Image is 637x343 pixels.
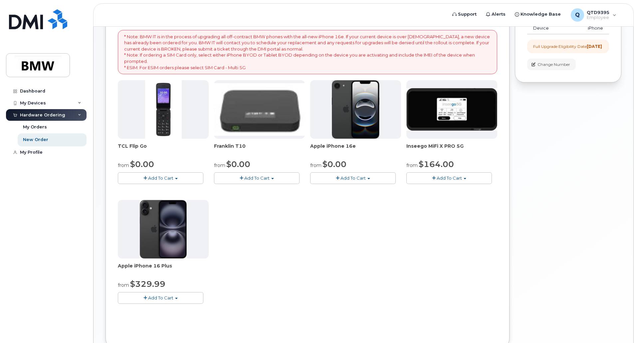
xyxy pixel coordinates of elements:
[118,292,203,304] button: Add To Cart
[566,22,609,34] td: iPhone
[608,314,632,338] iframe: Messenger Launcher
[437,175,462,181] span: Add To Cart
[587,44,602,49] strong: [DATE]
[214,172,300,184] button: Add To Cart
[587,10,609,15] span: QTD9395
[406,88,497,131] img: cut_small_inseego_5G.jpg
[214,143,305,156] div: Franklin T10
[527,59,576,70] button: Change Number
[145,80,182,139] img: TCL_FLIP_MODE.jpg
[566,8,621,22] div: QTD9395
[148,295,173,300] span: Add To Cart
[406,172,492,184] button: Add To Cart
[332,80,380,139] img: iphone16e.png
[533,44,602,49] div: Full Upgrade Eligibility Date
[492,11,506,18] span: Alerts
[118,282,129,288] small: from
[226,159,250,169] span: $0.00
[148,175,173,181] span: Add To Cart
[527,22,566,34] td: Device
[140,200,187,258] img: iphone_16_plus.png
[587,15,609,20] span: Employee
[118,262,209,276] div: Apple iPhone 16 Plus
[244,175,270,181] span: Add To Cart
[118,172,203,184] button: Add To Cart
[118,143,209,156] div: TCL Flip Go
[130,159,154,169] span: $0.00
[130,279,165,289] span: $329.99
[310,172,396,184] button: Add To Cart
[322,159,346,169] span: $0.00
[124,34,491,71] p: * Note: BMW IT is in the process of upgrading all off-contract BMW phones with the all-new iPhone...
[537,62,570,68] span: Change Number
[419,159,454,169] span: $164.00
[448,8,481,21] a: Support
[406,162,418,168] small: from
[481,8,510,21] a: Alerts
[118,162,129,168] small: from
[340,175,366,181] span: Add To Cart
[458,11,477,18] span: Support
[521,11,561,18] span: Knowledge Base
[406,143,497,156] div: Inseego MiFi X PRO 5G
[310,143,401,156] div: Apple iPhone 16e
[310,162,321,168] small: from
[214,83,305,136] img: t10.jpg
[575,11,580,19] span: Q
[214,162,225,168] small: from
[510,8,565,21] a: Knowledge Base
